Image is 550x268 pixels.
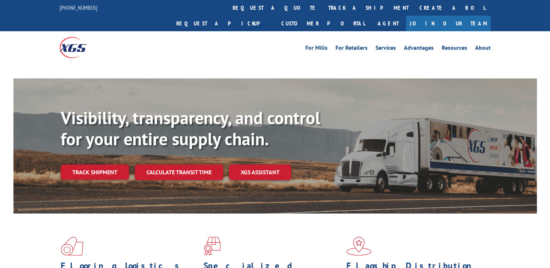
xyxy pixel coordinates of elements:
[370,16,406,31] a: Agent
[61,165,129,180] a: Track shipment
[204,237,221,256] img: xgs-icon-focused-on-flooring-red
[406,16,491,31] a: Join Our Team
[61,106,320,150] b: Visibility, transparency, and control for your entire supply chain.
[60,4,97,11] a: [PHONE_NUMBER]
[442,45,467,53] a: Resources
[376,45,396,53] a: Services
[276,16,370,31] a: Customer Portal
[346,237,372,256] img: xgs-icon-flagship-distribution-model-red
[61,237,83,256] img: xgs-icon-total-supply-chain-intelligence-red
[171,16,276,31] a: Request a pickup
[336,45,368,53] a: For Retailers
[475,45,491,53] a: About
[135,165,223,180] a: Calculate transit time
[404,45,434,53] a: Advantages
[229,165,291,180] a: XGS ASSISTANT
[305,45,328,53] a: For Mills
